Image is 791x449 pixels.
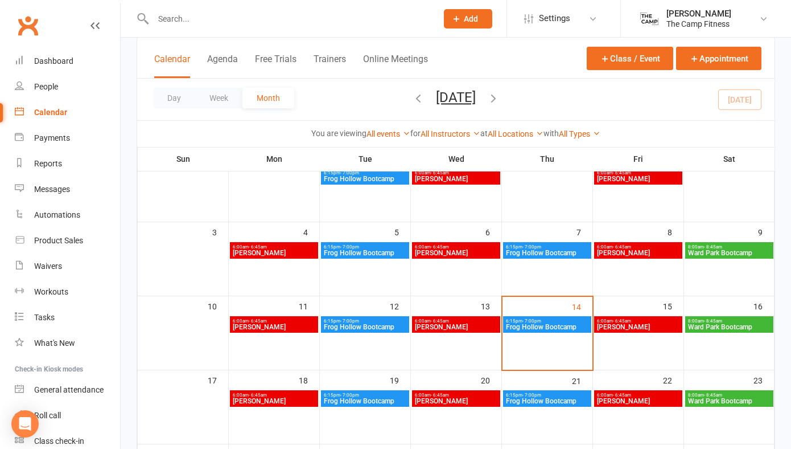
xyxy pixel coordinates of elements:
[232,398,316,405] span: [PERSON_NAME]
[323,250,407,256] span: Frog Hollow Bootcamp
[559,129,600,138] a: All Types
[34,108,67,117] div: Calendar
[394,222,410,241] div: 5
[502,147,593,171] th: Thu
[34,313,55,322] div: Tasks
[543,129,559,138] strong: with
[34,338,75,348] div: What's New
[539,6,570,31] span: Settings
[663,296,683,315] div: 15
[390,296,410,315] div: 12
[572,371,592,390] div: 21
[613,244,631,250] span: - 6:45am
[15,228,120,254] a: Product Sales
[522,244,541,250] span: - 7:00pm
[414,170,498,175] span: 6:00am
[34,82,58,91] div: People
[522,393,541,398] span: - 7:00pm
[323,175,407,182] span: Frog Hollow Bootcamp
[208,296,228,315] div: 10
[663,370,683,389] div: 22
[323,319,407,324] span: 6:15pm
[596,398,680,405] span: [PERSON_NAME]
[34,185,70,194] div: Messages
[138,147,229,171] th: Sun
[232,250,316,256] span: [PERSON_NAME]
[414,398,498,405] span: [PERSON_NAME]
[481,370,501,389] div: 20
[481,296,501,315] div: 13
[15,377,120,403] a: General attendance kiosk mode
[249,393,267,398] span: - 6:45am
[323,398,407,405] span: Frog Hollow Bootcamp
[323,170,407,175] span: 6:15pm
[15,202,120,228] a: Automations
[687,393,771,398] span: 8:00am
[676,47,761,70] button: Appointment
[195,88,242,108] button: Week
[303,222,319,241] div: 4
[34,262,62,271] div: Waivers
[34,133,70,142] div: Payments
[414,244,498,250] span: 6:00am
[255,54,296,78] button: Free Trials
[480,129,488,138] strong: at
[299,370,319,389] div: 18
[687,250,771,256] span: Ward Park Bootcamp
[320,147,411,171] th: Tue
[505,250,589,256] span: Frog Hollow Bootcamp
[15,74,120,100] a: People
[340,319,359,324] span: - 7:00pm
[414,324,498,330] span: [PERSON_NAME]
[232,244,316,250] span: 6:00am
[249,319,267,324] span: - 6:45am
[15,48,120,74] a: Dashboard
[485,222,501,241] div: 6
[596,324,680,330] span: [PERSON_NAME]
[613,319,631,324] span: - 6:45am
[311,129,366,138] strong: You are viewing
[15,254,120,279] a: Waivers
[11,410,39,438] div: Open Intercom Messenger
[596,319,680,324] span: 6:00am
[687,244,771,250] span: 8:00am
[34,236,83,245] div: Product Sales
[488,129,543,138] a: All Locations
[596,175,680,182] span: [PERSON_NAME]
[15,177,120,202] a: Messages
[431,170,449,175] span: - 6:45am
[414,319,498,324] span: 6:00am
[242,88,294,108] button: Month
[572,297,592,316] div: 14
[587,47,673,70] button: Class / Event
[505,324,589,330] span: Frog Hollow Bootcamp
[687,398,771,405] span: Ward Park Bootcamp
[687,324,771,330] span: Ward Park Bootcamp
[232,319,316,324] span: 6:00am
[613,170,631,175] span: - 6:45am
[150,11,429,27] input: Search...
[431,393,449,398] span: - 6:45am
[390,370,410,389] div: 19
[249,244,267,250] span: - 6:45am
[15,100,120,125] a: Calendar
[229,147,320,171] th: Mon
[431,319,449,324] span: - 6:45am
[323,393,407,398] span: 6:15pm
[153,88,195,108] button: Day
[431,244,449,250] span: - 6:45am
[411,147,502,171] th: Wed
[15,305,120,330] a: Tasks
[323,324,407,330] span: Frog Hollow Bootcamp
[414,250,498,256] span: [PERSON_NAME]
[34,159,62,168] div: Reports
[464,14,478,23] span: Add
[758,222,774,241] div: 9
[596,250,680,256] span: [PERSON_NAME]
[704,393,722,398] span: - 8:45am
[15,279,120,305] a: Workouts
[421,129,480,138] a: All Instructors
[687,319,771,324] span: 8:00am
[444,9,492,28] button: Add
[505,393,589,398] span: 6:15pm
